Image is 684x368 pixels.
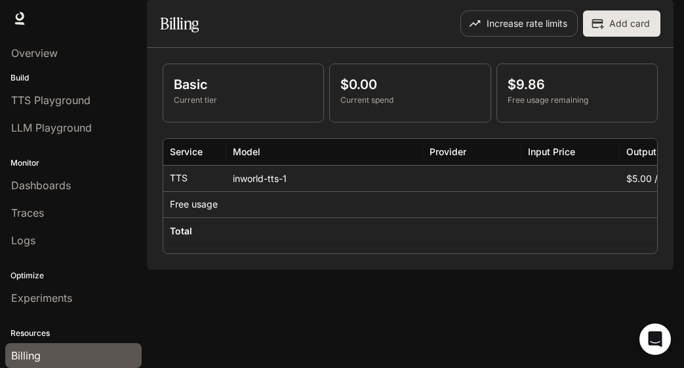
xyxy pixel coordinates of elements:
p: Current spend [340,94,479,106]
p: Current tier [174,94,313,106]
button: Increase rate limits [460,10,578,37]
button: Add card [583,10,660,37]
p: Basic [174,75,313,94]
h6: Total [170,225,192,238]
div: Service [170,146,203,157]
p: Free usage remaining [508,94,647,106]
p: $9.86 [508,75,647,94]
div: Model [233,146,260,157]
p: TTS [170,172,188,185]
div: Output Price [626,146,681,157]
div: Provider [430,146,466,157]
div: Input Price [528,146,575,157]
div: Open Intercom Messenger [639,323,671,355]
div: inworld-tts-1 [226,165,423,191]
p: $0.00 [340,75,479,94]
h1: Billing [160,10,199,37]
p: Free usage [170,198,218,211]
